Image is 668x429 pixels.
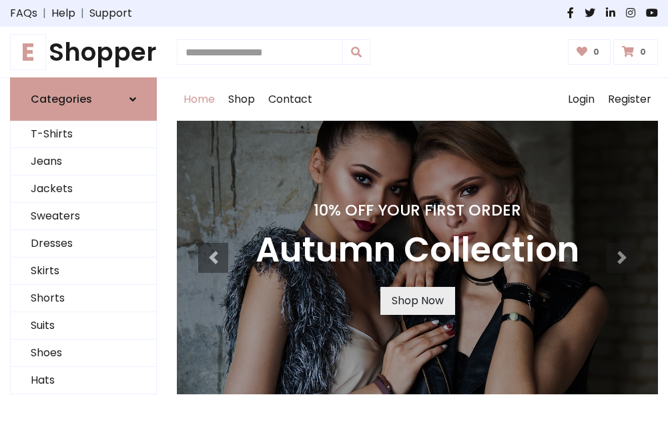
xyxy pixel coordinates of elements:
a: Contact [262,78,319,121]
a: Shoes [11,340,156,367]
span: | [37,5,51,21]
a: Help [51,5,75,21]
a: EShopper [10,37,157,67]
a: Jeans [11,148,156,175]
a: Home [177,78,222,121]
a: Shop [222,78,262,121]
a: Categories [10,77,157,121]
a: Support [89,5,132,21]
a: Login [561,78,601,121]
h6: Categories [31,93,92,105]
span: 0 [590,46,603,58]
a: Hats [11,367,156,394]
h1: Shopper [10,37,157,67]
a: Skirts [11,258,156,285]
a: T-Shirts [11,121,156,148]
a: Suits [11,312,156,340]
a: Shorts [11,285,156,312]
a: 0 [613,39,658,65]
span: | [75,5,89,21]
a: Sweaters [11,203,156,230]
a: Register [601,78,658,121]
a: Jackets [11,175,156,203]
span: 0 [637,46,649,58]
a: Shop Now [380,287,455,315]
a: FAQs [10,5,37,21]
h3: Autumn Collection [256,230,579,271]
a: 0 [568,39,611,65]
span: E [10,34,46,70]
h4: 10% Off Your First Order [256,201,579,220]
a: Dresses [11,230,156,258]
